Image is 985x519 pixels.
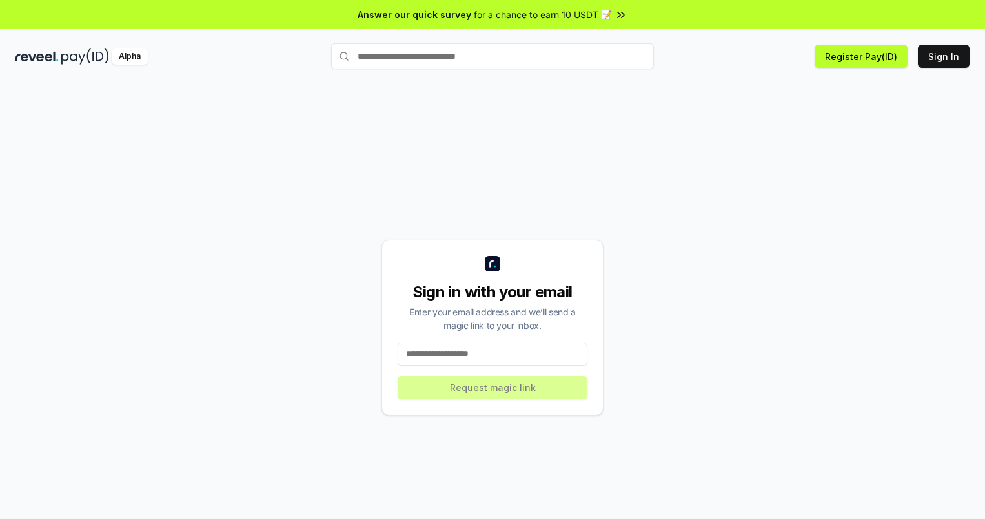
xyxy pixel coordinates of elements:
div: Sign in with your email [398,282,587,302]
div: Enter your email address and we’ll send a magic link to your inbox. [398,305,587,332]
img: logo_small [485,256,500,271]
span: for a chance to earn 10 USDT 📝 [474,8,612,21]
span: Answer our quick survey [358,8,471,21]
div: Alpha [112,48,148,65]
button: Sign In [918,45,970,68]
button: Register Pay(ID) [815,45,908,68]
img: pay_id [61,48,109,65]
img: reveel_dark [15,48,59,65]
